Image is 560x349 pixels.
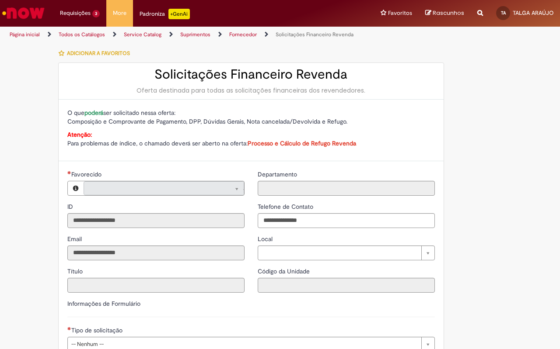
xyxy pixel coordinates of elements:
label: Somente leitura - Necessários - Favorecido [67,170,103,179]
button: Adicionar a Favoritos [58,44,135,62]
input: Telefone de Contato [258,213,435,228]
label: Somente leitura - Código da Unidade [258,267,311,276]
span: Somente leitura - Título [67,267,84,275]
input: Departamento [258,181,435,196]
span: Necessários [67,171,71,174]
p: Para problemas de índice, o chamado deverá ser aberto na oferta: [67,130,435,148]
span: Adicionar a Favoritos [67,50,130,57]
a: Página inicial [10,31,40,38]
a: Limpar campo Favorecido [84,181,244,195]
span: Somente leitura - Código da Unidade [258,267,311,275]
button: Favorecido, Visualizar este registro [68,181,84,195]
span: Telefone de Contato [258,203,315,211]
a: Solicitações Financeiro Revenda [276,31,353,38]
span: Necessários [67,327,71,330]
span: TA [501,10,506,16]
label: Somente leitura - Título [67,267,84,276]
label: Somente leitura - Email [67,235,84,243]
span: Somente leitura - Departamento [258,170,299,178]
span: Local [258,235,274,243]
input: Título [67,278,245,293]
input: ID [67,213,245,228]
span: Necessários - Favorecido [71,170,103,178]
a: Rascunhos [425,9,464,17]
a: Suprimentos [180,31,210,38]
p: +GenAi [168,9,190,19]
span: TALGA ARAÚJO [513,9,553,17]
strong: Atenção: [67,131,92,138]
a: Processo e Cálculo de Refugo Revenda [248,139,356,147]
span: Tipo de solicitação [71,326,124,334]
label: Somente leitura - Departamento [258,170,299,179]
h2: Solicitações Financeiro Revenda [67,67,435,82]
span: Somente leitura - ID [67,203,75,211]
span: More [113,9,126,17]
input: Email [67,245,245,260]
label: Somente leitura - ID [67,202,75,211]
p: O que ser solicitado nessa oferta: Composição e Comprovante de Pagamento, DPP, Dúvidas Gerais, No... [67,108,435,126]
span: 3 [92,10,100,17]
label: Informações de Formulário [67,300,140,308]
div: Oferta destinada para todas as solicitações financeiras dos revendedores. [67,86,435,95]
span: Requisições [60,9,91,17]
input: Código da Unidade [258,278,435,293]
span: Favoritos [388,9,412,17]
div: Padroniza [140,9,190,19]
a: Todos os Catálogos [59,31,105,38]
ul: Trilhas de página [7,27,367,43]
a: Service Catalog [124,31,161,38]
span: Rascunhos [433,9,464,17]
a: Fornecedor [229,31,257,38]
strong: poderá [84,109,103,117]
img: ServiceNow [1,4,46,22]
a: Limpar campo Local [258,245,435,260]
